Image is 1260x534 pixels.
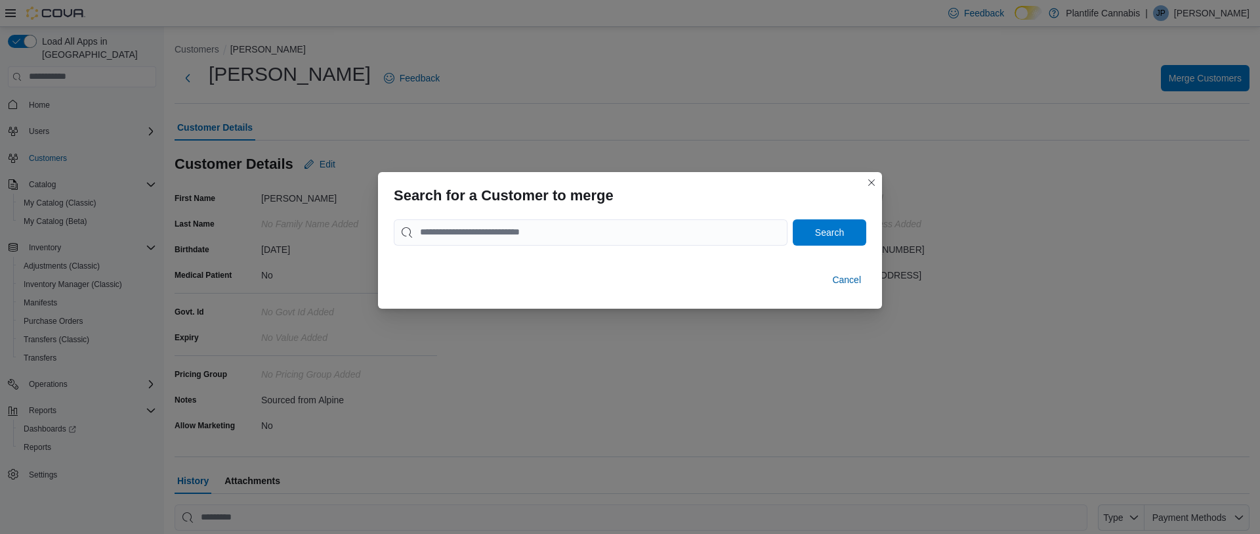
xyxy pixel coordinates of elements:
span: Cancel [832,273,861,286]
span: Search [815,226,844,239]
button: Search [793,219,866,246]
button: Closes this modal window [864,175,879,190]
button: Cancel [827,267,866,293]
h3: Search for a Customer to merge [394,188,614,204]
